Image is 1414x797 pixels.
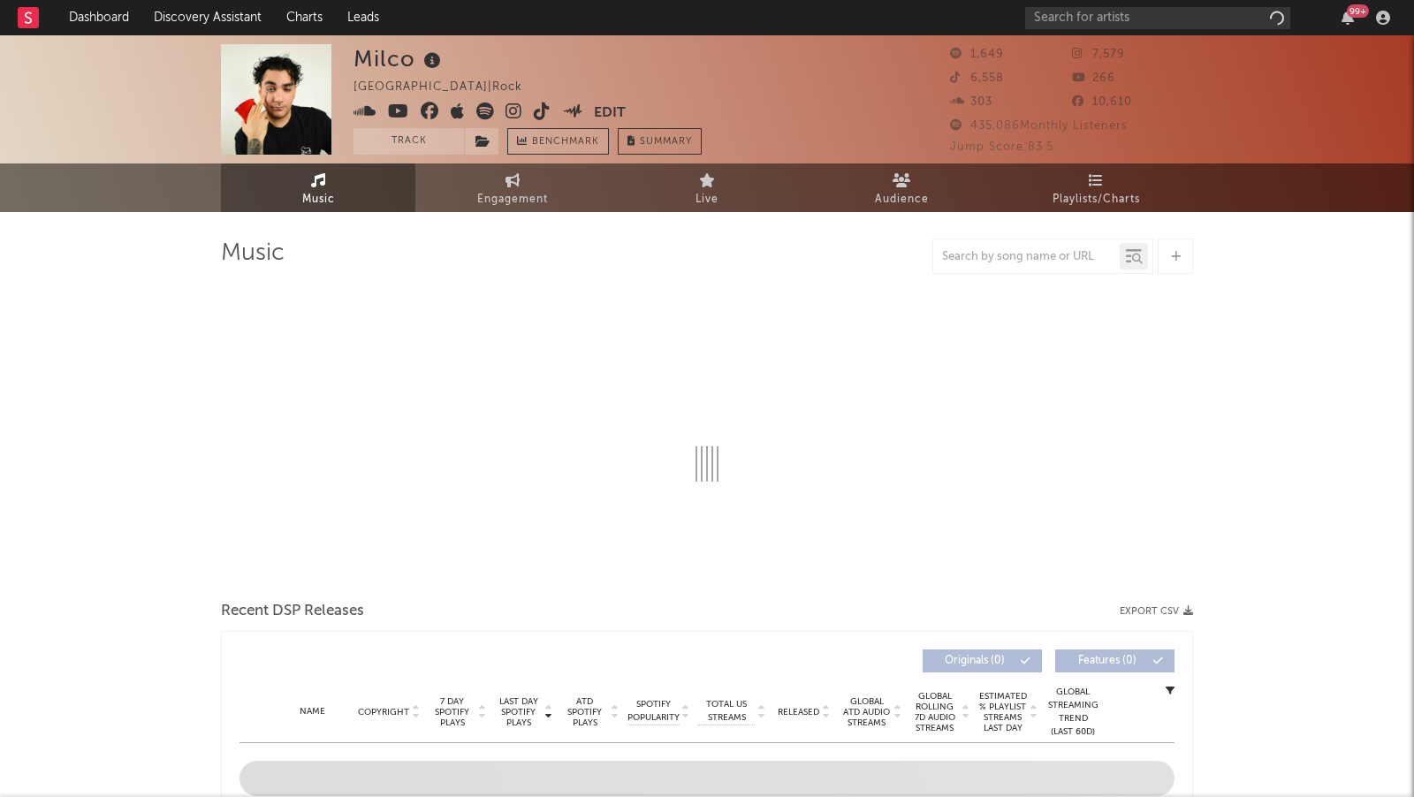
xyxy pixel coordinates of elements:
a: Playlists/Charts [999,163,1193,212]
span: Engagement [477,189,548,210]
span: Released [778,707,819,717]
button: Edit [594,102,626,125]
span: 1,649 [950,49,1004,60]
button: Export CSV [1120,606,1193,617]
span: Music [302,189,335,210]
a: Music [221,163,415,212]
button: Features(0) [1055,649,1175,672]
div: Milco [353,44,445,73]
span: 6,558 [950,72,1004,84]
span: 435,086 Monthly Listeners [950,120,1128,132]
span: 7 Day Spotify Plays [429,696,475,728]
button: 99+ [1342,11,1354,25]
span: Global Rolling 7D Audio Streams [910,691,959,733]
span: Global ATD Audio Streams [842,696,891,728]
div: 99 + [1347,4,1369,18]
button: Summary [618,128,702,155]
span: ATD Spotify Plays [561,696,608,728]
div: Name [275,705,349,718]
div: Global Streaming Trend (Last 60D) [1046,686,1099,739]
span: Jump Score: 83.5 [950,141,1053,153]
span: Copyright [358,707,409,717]
div: [GEOGRAPHIC_DATA] | Rock [353,77,543,98]
span: 266 [1072,72,1115,84]
span: Playlists/Charts [1053,189,1140,210]
span: Estimated % Playlist Streams Last Day [978,691,1027,733]
span: Audience [875,189,929,210]
span: 7,579 [1072,49,1125,60]
a: Audience [804,163,999,212]
button: Originals(0) [923,649,1042,672]
input: Search for artists [1025,7,1290,29]
span: Features ( 0 ) [1067,656,1148,666]
a: Live [610,163,804,212]
span: 303 [950,96,992,108]
span: 10,610 [1072,96,1132,108]
a: Benchmark [507,128,609,155]
span: Benchmark [532,132,599,153]
a: Engagement [415,163,610,212]
span: Originals ( 0 ) [934,656,1015,666]
span: Total US Streams [698,698,755,725]
span: Summary [640,137,692,147]
button: Track [353,128,464,155]
span: Last Day Spotify Plays [495,696,542,728]
span: Recent DSP Releases [221,601,364,622]
span: Live [696,189,718,210]
span: Spotify Popularity [627,698,680,725]
input: Search by song name or URL [933,250,1120,264]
